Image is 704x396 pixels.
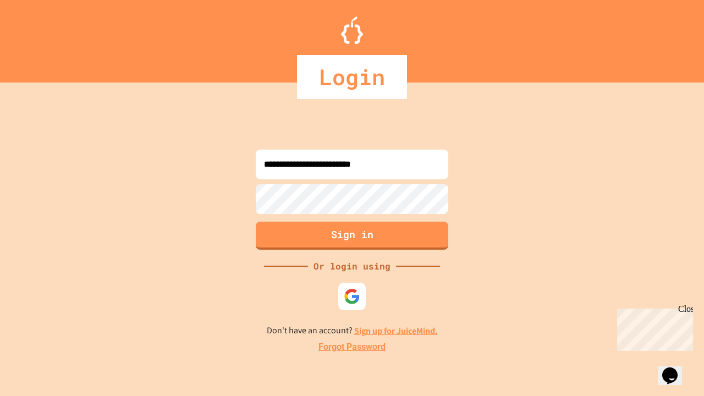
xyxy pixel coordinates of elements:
button: Sign in [256,222,448,250]
a: Sign up for JuiceMind. [354,325,438,337]
div: Login [297,55,407,99]
div: Or login using [308,260,396,273]
iframe: chat widget [658,352,693,385]
img: Logo.svg [341,16,363,44]
img: google-icon.svg [344,288,360,305]
div: Chat with us now!Close [4,4,76,70]
a: Forgot Password [318,340,386,354]
p: Don't have an account? [267,324,438,338]
iframe: chat widget [613,304,693,351]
